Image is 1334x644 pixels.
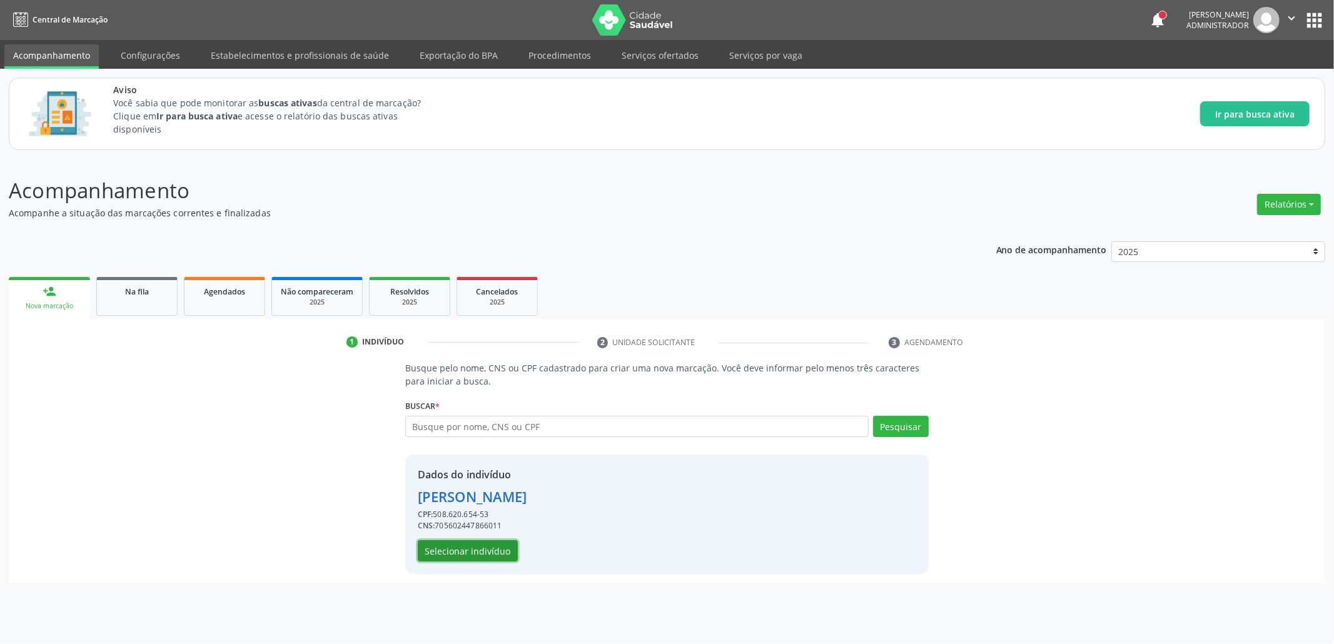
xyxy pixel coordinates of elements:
[9,9,108,30] a: Central de Marcação
[33,14,108,25] span: Central de Marcação
[1215,108,1295,121] span: Ir para busca ativa
[1257,194,1321,215] button: Relatórios
[1186,9,1249,20] div: [PERSON_NAME]
[418,486,527,507] div: [PERSON_NAME]
[390,286,429,297] span: Resolvidos
[4,44,99,69] a: Acompanhamento
[418,520,527,531] div: 705602447866011
[720,44,811,66] a: Serviços por vaga
[202,44,398,66] a: Estabelecimentos e profissionais de saúde
[258,97,316,109] strong: buscas ativas
[1149,11,1166,29] button: notifications
[9,206,931,219] p: Acompanhe a situação das marcações correntes e finalizadas
[112,44,189,66] a: Configurações
[156,110,238,122] strong: Ir para busca ativa
[418,509,433,520] span: CPF:
[281,286,353,297] span: Não compareceram
[411,44,507,66] a: Exportação do BPA
[418,509,527,520] div: 508.620.654-53
[1285,11,1298,25] i: 
[520,44,600,66] a: Procedimentos
[125,286,149,297] span: Na fila
[1200,101,1310,126] button: Ir para busca ativa
[113,83,444,96] span: Aviso
[873,416,929,437] button: Pesquisar
[18,301,81,311] div: Nova marcação
[477,286,518,297] span: Cancelados
[204,286,245,297] span: Agendados
[346,336,358,348] div: 1
[1303,9,1325,31] button: apps
[405,396,440,416] label: Buscar
[1280,7,1303,33] button: 
[113,96,444,136] p: Você sabia que pode monitorar as da central de marcação? Clique em e acesse o relatório das busca...
[418,540,518,561] button: Selecionar indivíduo
[418,467,527,482] div: Dados do indivíduo
[362,336,404,348] div: Indivíduo
[281,298,353,307] div: 2025
[43,284,56,298] div: person_add
[1253,7,1280,33] img: img
[613,44,707,66] a: Serviços ofertados
[466,298,528,307] div: 2025
[24,86,96,142] img: Imagem de CalloutCard
[996,241,1107,257] p: Ano de acompanhamento
[405,361,929,388] p: Busque pelo nome, CNS ou CPF cadastrado para criar uma nova marcação. Você deve informar pelo men...
[418,520,435,531] span: CNS:
[1186,20,1249,31] span: Administrador
[9,175,931,206] p: Acompanhamento
[405,416,869,437] input: Busque por nome, CNS ou CPF
[378,298,441,307] div: 2025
